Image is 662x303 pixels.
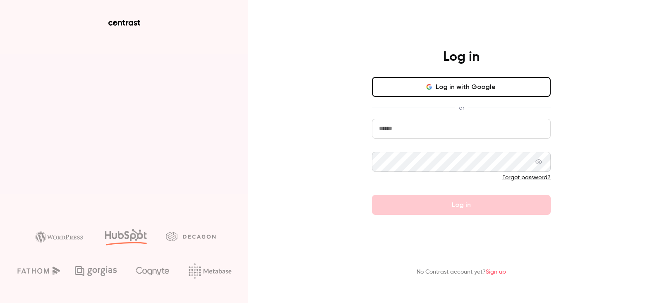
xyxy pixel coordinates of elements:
[417,268,506,277] p: No Contrast account yet?
[166,232,216,241] img: decagon
[486,269,506,275] a: Sign up
[443,49,480,65] h4: Log in
[502,175,551,180] a: Forgot password?
[455,103,468,112] span: or
[372,77,551,97] button: Log in with Google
